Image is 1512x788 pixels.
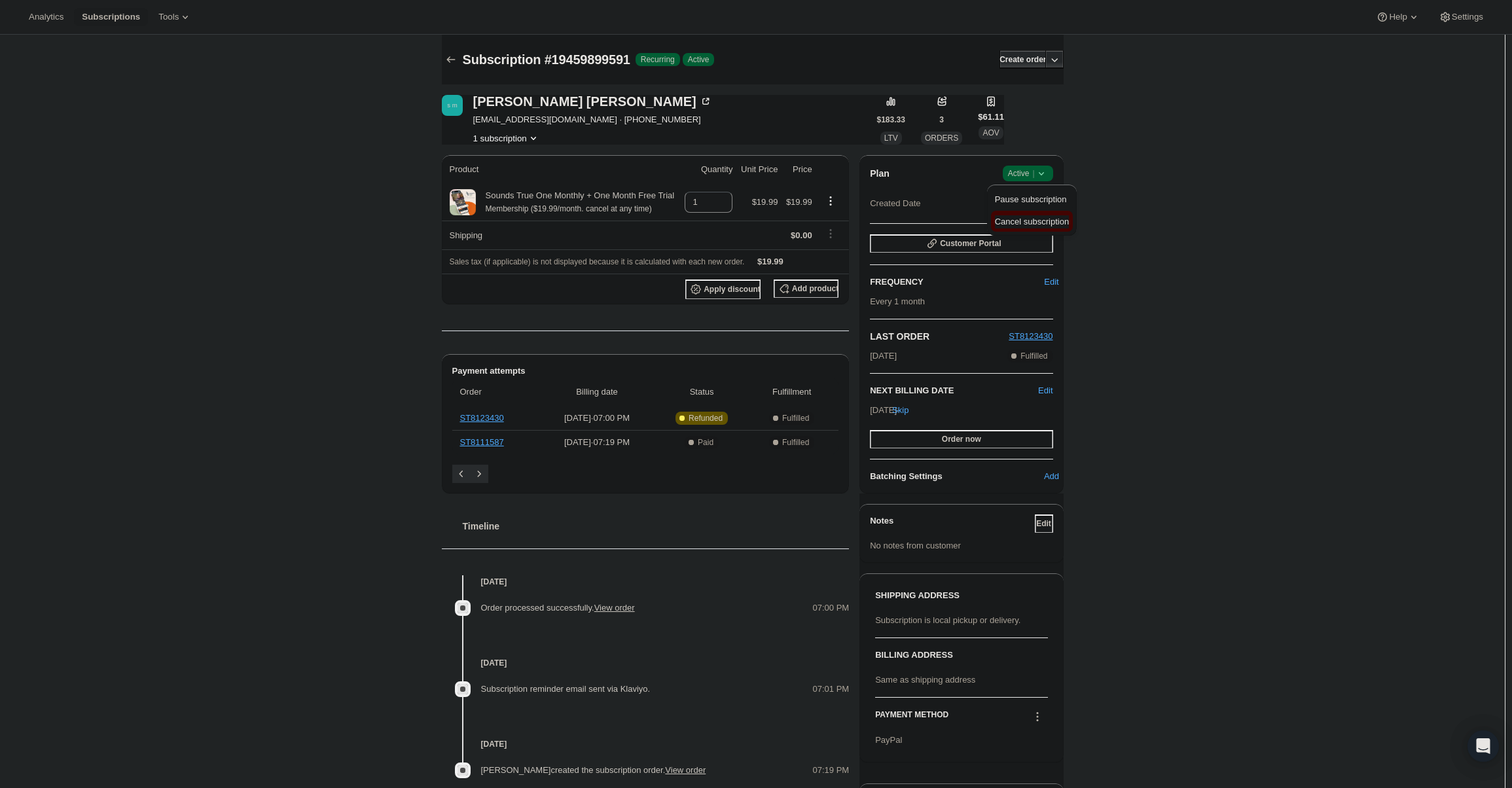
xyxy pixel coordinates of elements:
[151,8,200,26] button: Tools
[1020,351,1047,361] span: Fulfilled
[1038,384,1053,397] button: Edit
[870,234,1053,253] button: Customer Portal
[543,436,651,449] span: [DATE] · 07:19 PM
[698,437,713,448] span: Paid
[782,437,809,448] span: Fulfilled
[1036,518,1051,529] span: Edit
[442,738,850,751] h4: [DATE]
[1043,466,1061,487] button: Add
[752,197,778,207] span: $19.99
[875,615,1020,625] span: Subscription is local pickup or delivery.
[1431,8,1491,26] button: Settings
[452,365,839,378] h2: Payment attempts
[1008,167,1048,180] span: Active
[870,349,897,363] span: [DATE]
[753,385,831,399] span: Fulfillment
[1452,12,1483,22] span: Settings
[870,470,1050,483] h6: Batching Settings
[486,204,652,213] small: Membership ($19.99/month. cancel at any time)
[933,111,951,129] button: 3
[875,735,902,745] span: PayPal
[870,405,902,415] span: [DATE] ·
[875,649,1047,662] h3: BILLING ADDRESS
[991,211,1073,232] button: Cancel subscription
[870,167,890,180] h2: Plan
[791,230,812,240] span: $0.00
[999,50,1046,69] button: Create order
[870,514,1034,533] h3: Notes
[1368,8,1428,26] button: Help
[999,54,1046,65] span: Create order
[892,404,909,417] span: Skip
[870,296,925,306] span: Every 1 month
[1044,470,1059,483] span: Add
[925,134,958,143] span: ORDERS
[813,764,850,777] span: 07:19 PM
[877,115,905,125] span: $183.33
[473,132,540,145] button: Product actions
[452,378,540,406] th: Order
[463,52,630,67] span: Subscription #19459899591
[641,54,675,65] span: Recurring
[884,134,898,143] span: LTV
[29,12,63,22] span: Analytics
[442,50,460,69] button: Subscriptions
[473,113,712,126] span: [EMAIL_ADDRESS][DOMAIN_NAME] · [PHONE_NUMBER]
[757,257,783,266] span: $19.99
[1035,514,1053,533] button: Edit
[813,683,850,696] span: 07:01 PM
[442,656,850,670] h4: [DATE]
[1044,276,1058,289] span: Edit
[543,385,651,399] span: Billing date
[820,226,841,241] button: Shipping actions
[736,155,782,184] th: Unit Price
[1389,12,1407,22] span: Help
[685,279,761,299] button: Apply discount
[463,520,850,533] h2: Timeline
[689,413,723,423] span: Refunded
[452,465,839,483] nav: Pagination
[875,675,975,685] span: Same as shipping address
[870,430,1053,448] button: Order now
[870,276,1050,289] h2: FREQUENCY
[460,437,504,447] a: ST8111587
[681,155,737,184] th: Quantity
[21,8,71,26] button: Analytics
[782,413,809,423] span: Fulfilled
[442,221,681,249] th: Shipping
[870,384,1038,397] h2: NEXT BILLING DATE
[82,12,140,22] span: Subscriptions
[688,54,710,65] span: Active
[939,115,944,125] span: 3
[792,283,838,294] span: Add product
[158,12,179,22] span: Tools
[1009,330,1053,343] button: ST8123430
[891,400,910,421] button: Skip
[594,603,635,613] a: View order
[476,189,675,215] div: Sounds True One Monthly + One Month Free Trial
[786,197,812,207] span: $19.99
[665,765,706,775] a: View order
[442,575,850,588] h4: [DATE]
[543,412,651,425] span: [DATE] · 07:00 PM
[870,330,1009,343] h2: LAST ORDER
[942,434,981,444] span: Order now
[1043,272,1061,293] button: Edit
[774,279,838,298] button: Add product
[875,589,1047,602] h3: SHIPPING ADDRESS
[813,601,850,615] span: 07:00 PM
[782,155,816,184] th: Price
[447,101,457,109] text: s m
[658,385,745,399] span: Status
[995,194,1067,204] span: Pause subscription
[450,257,745,266] span: Sales tax (if applicable) is not displayed because it is calculated with each new order.
[1009,331,1053,341] a: ST8123430
[481,765,706,775] span: [PERSON_NAME] created the subscription order.
[1032,168,1034,179] span: |
[870,197,920,210] span: Created Date
[982,128,999,137] span: AOV
[870,541,961,550] span: No notes from customer
[74,8,148,26] button: Subscriptions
